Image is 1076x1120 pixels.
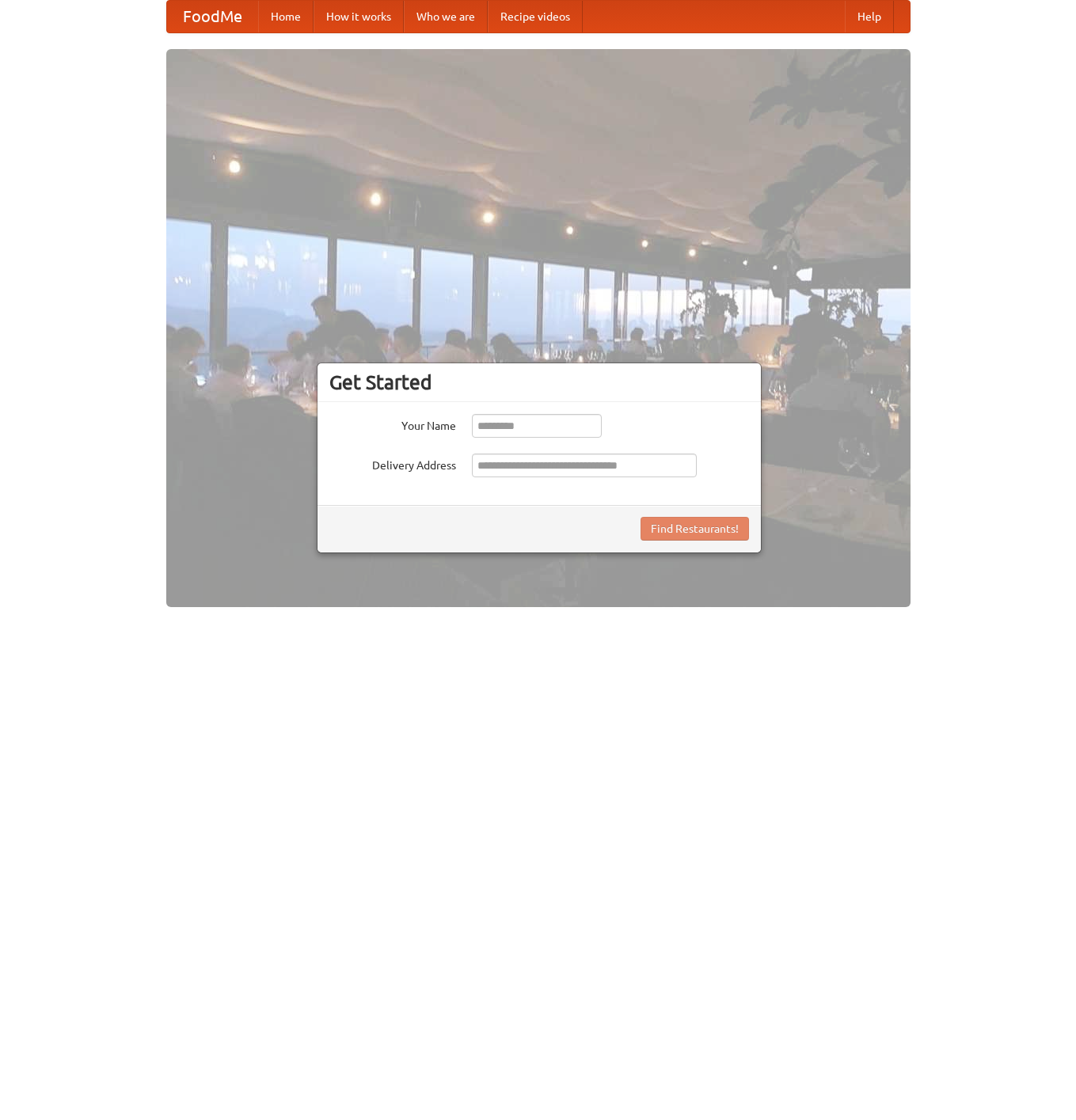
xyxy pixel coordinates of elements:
[404,1,488,32] a: Who we are
[845,1,894,32] a: Help
[329,414,456,434] label: Your Name
[641,517,749,541] button: Find Restaurants!
[314,1,404,32] a: How it works
[488,1,583,32] a: Recipe videos
[329,454,456,473] label: Delivery Address
[329,370,749,394] h3: Get Started
[258,1,314,32] a: Home
[167,1,258,32] a: FoodMe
